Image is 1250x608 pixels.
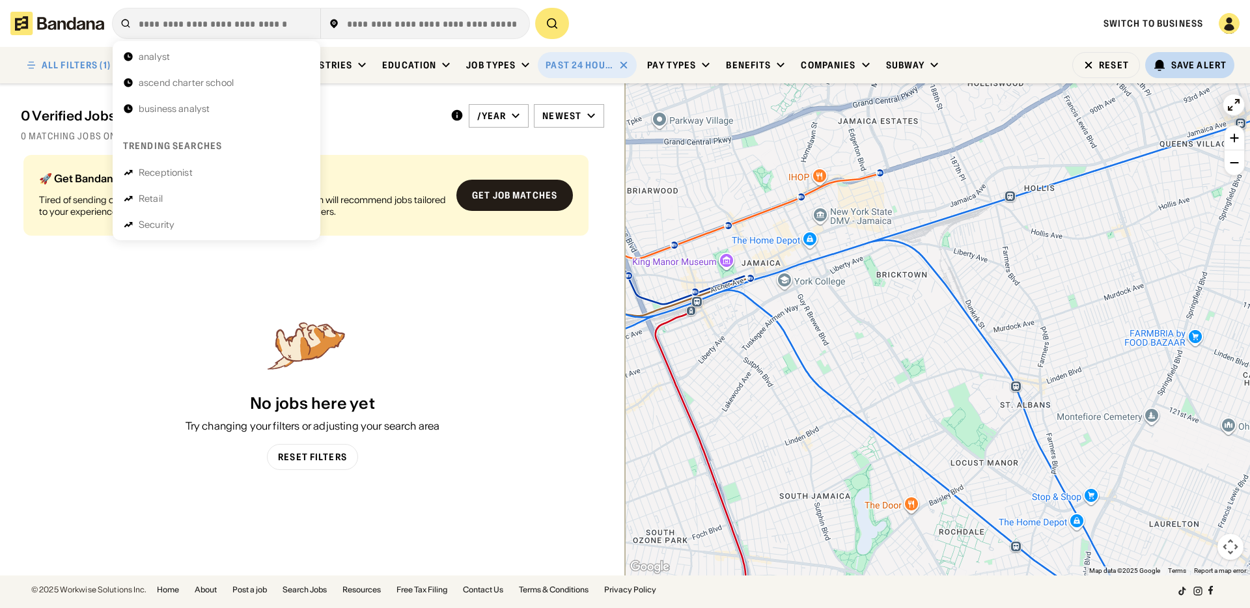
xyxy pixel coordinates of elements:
[296,59,352,71] div: Industries
[31,586,146,594] div: © 2025 Workwise Solutions Inc.
[466,59,516,71] div: Job Types
[1099,61,1129,70] div: Reset
[1168,567,1186,574] a: Terms (opens in new tab)
[604,586,656,594] a: Privacy Policy
[39,194,446,217] div: Tired of sending out endless job applications? Bandana Match Team will recommend jobs tailored to...
[139,52,170,61] div: analyst
[542,110,581,122] div: Newest
[278,452,347,462] div: Reset Filters
[139,104,210,113] div: business analyst
[39,173,446,184] div: 🚀 Get Bandana Matched (100% Free)
[726,59,771,71] div: Benefits
[1217,534,1243,560] button: Map camera controls
[1194,567,1246,574] a: Report a map error
[139,194,163,203] div: Retail
[463,586,503,594] a: Contact Us
[283,586,327,594] a: Search Jobs
[250,394,375,413] div: No jobs here yet
[1104,18,1203,29] a: Switch to Business
[647,59,696,71] div: Pay Types
[477,110,507,122] div: /year
[139,168,193,177] div: Receptionist
[472,191,557,200] div: Get job matches
[139,78,234,87] div: ascend charter school
[628,559,671,575] a: Open this area in Google Maps (opens a new window)
[519,586,589,594] a: Terms & Conditions
[886,59,925,71] div: Subway
[1089,567,1160,574] span: Map data ©2025 Google
[628,559,671,575] img: Google
[342,586,381,594] a: Resources
[21,108,440,124] div: 0 Verified Jobs
[186,419,440,433] div: Try changing your filters or adjusting your search area
[801,59,855,71] div: Companies
[10,12,104,35] img: Bandana logotype
[382,59,436,71] div: Education
[157,586,179,594] a: Home
[139,220,174,229] div: Security
[1171,59,1227,71] div: Save Alert
[21,150,604,316] div: grid
[195,586,217,594] a: About
[546,59,613,71] div: Past 24 hours
[232,586,267,594] a: Post a job
[123,140,222,152] div: Trending searches
[396,586,447,594] a: Free Tax Filing
[42,61,111,70] div: ALL FILTERS (1)
[21,130,604,142] div: 0 matching jobs on [DOMAIN_NAME]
